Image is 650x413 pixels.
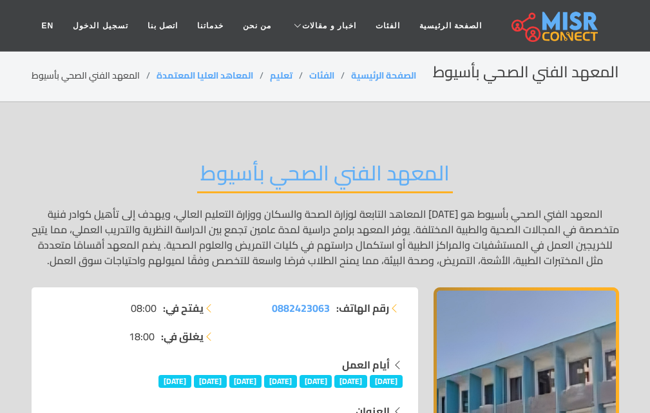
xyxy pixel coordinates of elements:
span: [DATE] [194,375,227,388]
span: 08:00 [131,300,157,316]
h2: المعهد الفني الصحي بأسيوط [197,160,453,193]
strong: يفتح في: [163,300,204,316]
span: 18:00 [129,329,155,344]
img: main.misr_connect [511,10,598,42]
span: [DATE] [264,375,297,388]
li: المعهد الفني الصحي بأسيوط [32,69,157,82]
strong: رقم الهاتف: [336,300,389,316]
p: المعهد الفني الصحي بأسيوط هو [DATE] المعاهد التابعة لوزارة الصحة والسكان ووزارة التعليم العالي، و... [32,206,619,268]
span: [DATE] [334,375,367,388]
a: الفئات [309,67,334,84]
strong: يغلق في: [161,329,204,344]
a: المعاهد العليا المعتمدة [157,67,253,84]
a: اخبار و مقالات [281,14,366,38]
a: 0882423063 [272,300,330,316]
a: تسجيل الدخول [63,14,137,38]
span: [DATE] [158,375,191,388]
span: [DATE] [229,375,262,388]
span: 0882423063 [272,298,330,318]
a: الصفحة الرئيسية [351,67,416,84]
h2: المعهد الفني الصحي بأسيوط [433,63,619,82]
a: تعليم [270,67,292,84]
a: الصفحة الرئيسية [410,14,492,38]
span: [DATE] [370,375,403,388]
a: EN [32,14,64,38]
a: الفئات [366,14,410,38]
a: خدماتنا [187,14,233,38]
span: [DATE] [300,375,332,388]
a: اتصل بنا [138,14,187,38]
span: اخبار و مقالات [302,20,356,32]
a: من نحن [233,14,281,38]
strong: أيام العمل [342,355,390,374]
